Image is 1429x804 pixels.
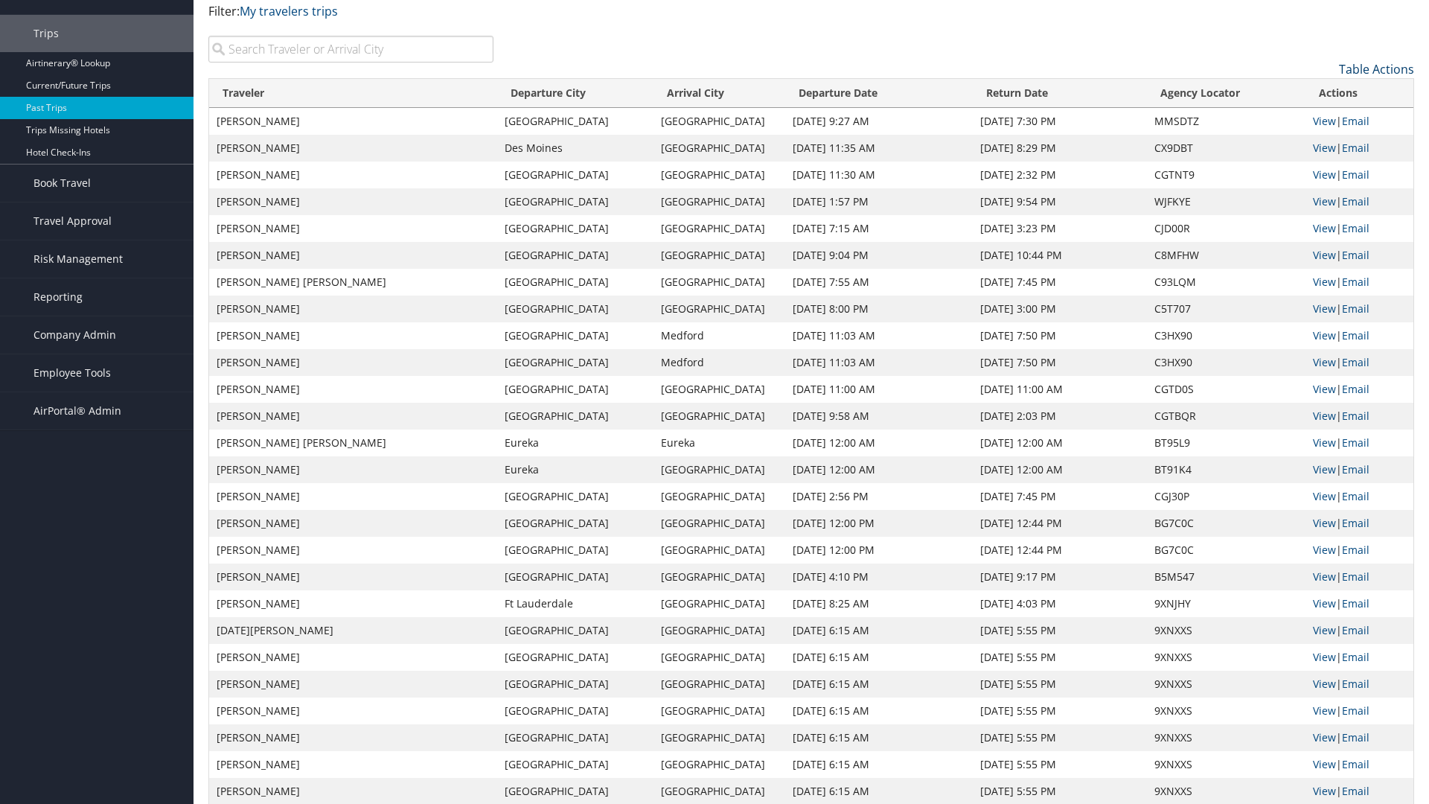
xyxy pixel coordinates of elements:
[1313,757,1336,771] a: View
[497,79,653,108] th: Departure City: activate to sort column ascending
[33,165,91,202] span: Book Travel
[1147,564,1305,590] td: B5M547
[1342,516,1369,530] a: Email
[209,162,497,188] td: [PERSON_NAME]
[1313,435,1336,450] a: View
[785,617,973,644] td: [DATE] 6:15 AM
[1313,275,1336,289] a: View
[653,456,785,483] td: [GEOGRAPHIC_DATA]
[1342,382,1369,396] a: Email
[1147,751,1305,778] td: 9XNXXS
[1313,221,1336,235] a: View
[653,322,785,349] td: Medford
[785,430,973,456] td: [DATE] 12:00 AM
[1313,141,1336,155] a: View
[785,135,973,162] td: [DATE] 11:35 AM
[209,510,497,537] td: [PERSON_NAME]
[653,403,785,430] td: [GEOGRAPHIC_DATA]
[1339,61,1414,77] a: Table Actions
[1342,141,1369,155] a: Email
[785,215,973,242] td: [DATE] 7:15 AM
[1313,543,1336,557] a: View
[497,349,653,376] td: [GEOGRAPHIC_DATA]
[1342,757,1369,771] a: Email
[1313,194,1336,208] a: View
[209,403,497,430] td: [PERSON_NAME]
[1342,596,1369,610] a: Email
[785,537,973,564] td: [DATE] 12:00 PM
[1305,403,1413,430] td: |
[973,617,1147,644] td: [DATE] 5:55 PM
[1147,617,1305,644] td: 9XNXXS
[497,162,653,188] td: [GEOGRAPHIC_DATA]
[209,108,497,135] td: [PERSON_NAME]
[1313,248,1336,262] a: View
[785,322,973,349] td: [DATE] 11:03 AM
[785,162,973,188] td: [DATE] 11:30 AM
[209,430,497,456] td: [PERSON_NAME] [PERSON_NAME]
[497,215,653,242] td: [GEOGRAPHIC_DATA]
[1313,784,1336,798] a: View
[1313,489,1336,503] a: View
[973,590,1147,617] td: [DATE] 4:03 PM
[653,376,785,403] td: [GEOGRAPHIC_DATA]
[785,188,973,215] td: [DATE] 1:57 PM
[1147,698,1305,724] td: 9XNXXS
[497,322,653,349] td: [GEOGRAPHIC_DATA]
[973,456,1147,483] td: [DATE] 12:00 AM
[973,537,1147,564] td: [DATE] 12:44 PM
[209,671,497,698] td: [PERSON_NAME]
[1313,703,1336,718] a: View
[497,617,653,644] td: [GEOGRAPHIC_DATA]
[973,79,1147,108] th: Return Date: activate to sort column ascending
[1342,221,1369,235] a: Email
[1342,355,1369,369] a: Email
[1147,162,1305,188] td: CGTNT9
[209,564,497,590] td: [PERSON_NAME]
[1305,349,1413,376] td: |
[973,296,1147,322] td: [DATE] 3:00 PM
[1313,167,1336,182] a: View
[209,188,497,215] td: [PERSON_NAME]
[653,108,785,135] td: [GEOGRAPHIC_DATA]
[1305,215,1413,242] td: |
[973,269,1147,296] td: [DATE] 7:45 PM
[653,644,785,671] td: [GEOGRAPHIC_DATA]
[973,215,1147,242] td: [DATE] 3:23 PM
[1342,703,1369,718] a: Email
[497,296,653,322] td: [GEOGRAPHIC_DATA]
[1313,114,1336,128] a: View
[1147,590,1305,617] td: 9XNJHY
[209,322,497,349] td: [PERSON_NAME]
[1342,435,1369,450] a: Email
[1305,751,1413,778] td: |
[1147,296,1305,322] td: C5T707
[973,564,1147,590] td: [DATE] 9:17 PM
[1305,671,1413,698] td: |
[653,724,785,751] td: [GEOGRAPHIC_DATA]
[1313,328,1336,342] a: View
[973,483,1147,510] td: [DATE] 7:45 PM
[1342,167,1369,182] a: Email
[1147,376,1305,403] td: CGTD0S
[1313,596,1336,610] a: View
[1305,617,1413,644] td: |
[785,403,973,430] td: [DATE] 9:58 AM
[653,590,785,617] td: [GEOGRAPHIC_DATA]
[785,671,973,698] td: [DATE] 6:15 AM
[497,269,653,296] td: [GEOGRAPHIC_DATA]
[785,242,973,269] td: [DATE] 9:04 PM
[1305,483,1413,510] td: |
[785,296,973,322] td: [DATE] 8:00 PM
[785,79,973,108] th: Departure Date: activate to sort column ascending
[785,644,973,671] td: [DATE] 6:15 AM
[973,724,1147,751] td: [DATE] 5:55 PM
[1147,671,1305,698] td: 9XNXXS
[1313,462,1336,476] a: View
[1342,677,1369,691] a: Email
[1147,644,1305,671] td: 9XNXXS
[33,354,111,392] span: Employee Tools
[497,135,653,162] td: Des Moines
[653,671,785,698] td: [GEOGRAPHIC_DATA]
[33,278,83,316] span: Reporting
